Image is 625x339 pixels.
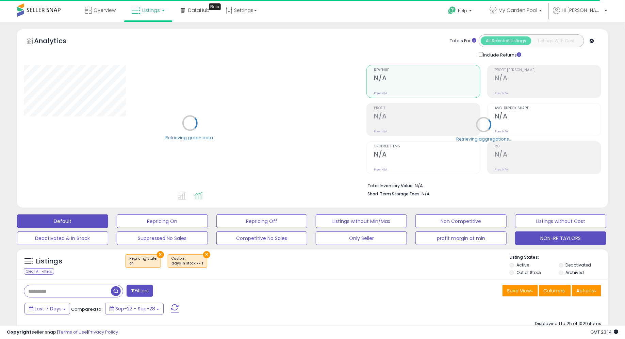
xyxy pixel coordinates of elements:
[105,303,164,314] button: Sep-22 - Sep-28
[457,136,511,142] div: Retrieving aggregations..
[216,214,308,228] button: Repricing Off
[510,254,608,261] p: Listing States:
[415,231,507,245] button: profit margin at min
[171,261,203,266] div: days in stock >= 1
[503,285,538,296] button: Save View
[129,261,157,266] div: on
[157,251,164,258] button: ×
[515,214,606,228] button: Listings without Cost
[117,231,208,245] button: Suppressed No Sales
[516,270,541,275] label: Out of Stock
[165,135,215,141] div: Retrieving graph data..
[443,1,479,22] a: Help
[316,231,407,245] button: Only Seller
[7,329,118,336] div: seller snap | |
[34,36,80,47] h5: Analytics
[539,285,571,296] button: Columns
[24,303,70,314] button: Last 7 Days
[17,231,108,245] button: Deactivated & In Stock
[498,7,537,14] span: My Garden Pool
[115,305,155,312] span: Sep-22 - Sep-28
[127,285,153,297] button: Filters
[24,268,54,275] div: Clear All Filters
[562,7,603,14] span: Hi [PERSON_NAME]
[458,8,467,14] span: Help
[553,7,607,22] a: Hi [PERSON_NAME]
[117,214,208,228] button: Repricing On
[535,321,601,327] div: Displaying 1 to 25 of 1029 items
[450,38,476,44] div: Totals For
[566,270,584,275] label: Archived
[543,287,565,294] span: Columns
[448,6,456,15] i: Get Help
[515,231,606,245] button: NON-RP TAYLORS
[216,231,308,245] button: Competitive No Sales
[171,256,203,266] span: Custom:
[316,214,407,228] button: Listings without Min/Max
[129,256,157,266] span: Repricing state :
[566,262,591,268] label: Deactivated
[474,51,530,58] div: Include Returns
[481,36,531,45] button: All Selected Listings
[7,329,32,335] strong: Copyright
[35,305,62,312] span: Last 7 Days
[71,306,102,312] span: Compared to:
[36,257,62,266] h5: Listings
[516,262,529,268] label: Active
[590,329,618,335] span: 2025-10-6 23:14 GMT
[531,36,582,45] button: Listings With Cost
[142,7,160,14] span: Listings
[572,285,601,296] button: Actions
[188,7,210,14] span: DataHub
[209,3,221,10] div: Tooltip anchor
[94,7,116,14] span: Overview
[203,251,210,258] button: ×
[17,214,108,228] button: Default
[58,329,87,335] a: Terms of Use
[415,214,507,228] button: Non Competitive
[88,329,118,335] a: Privacy Policy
